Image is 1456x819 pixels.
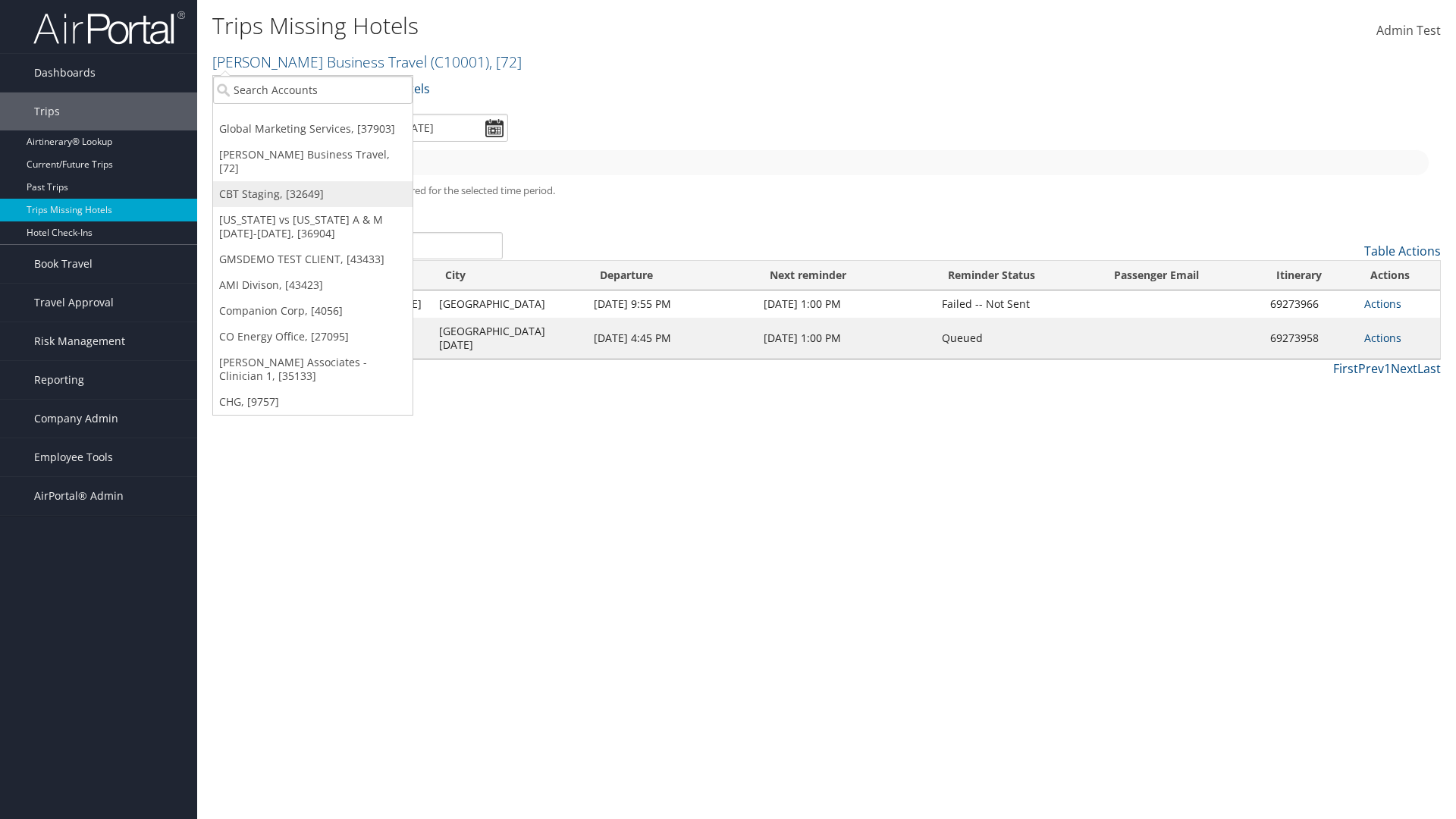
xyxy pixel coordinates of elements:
span: Trips [34,93,60,130]
span: ( C10001 ) [431,52,489,72]
p: Filter: [212,80,1031,99]
th: Next reminder [756,261,934,290]
a: 1 [1384,360,1391,377]
input: [DATE] - [DATE] [349,114,508,142]
a: [PERSON_NAME] Associates - Clinician 1, [35133] [213,350,413,389]
th: Passenger Email: activate to sort column ascending [1100,261,1263,290]
th: Reminder Status [934,261,1100,290]
span: Risk Management [34,322,125,360]
th: Actions [1357,261,1440,290]
td: [GEOGRAPHIC_DATA] [431,290,585,318]
a: Prev [1358,360,1384,377]
a: Table Actions [1364,243,1441,259]
th: Itinerary [1263,261,1357,290]
td: [DATE] 4:45 PM [586,318,756,359]
a: Admin Test [1376,8,1441,55]
span: , [ 72 ] [489,52,522,72]
a: Next [1391,360,1417,377]
th: City: activate to sort column ascending [431,261,585,290]
img: airportal-logo.png [33,10,185,45]
span: AirPortal® Admin [34,477,124,515]
td: [GEOGRAPHIC_DATA][DATE] [431,318,585,359]
span: Travel Approval [34,284,114,322]
td: [DATE] 1:00 PM [756,290,934,318]
a: [PERSON_NAME] Business Travel, [72] [213,142,413,181]
span: Dashboards [34,54,96,92]
span: Admin Test [1376,22,1441,39]
td: 69273958 [1263,318,1357,359]
th: Departure: activate to sort column ascending [586,261,756,290]
a: Last [1417,360,1441,377]
a: Companion Corp, [4056] [213,298,413,324]
a: GMSDEMO TEST CLIENT, [43433] [213,246,413,272]
a: CBT Staging, [32649] [213,181,413,207]
a: Actions [1364,297,1401,311]
span: Employee Tools [34,438,113,476]
span: Company Admin [34,400,118,438]
span: Book Travel [34,245,93,283]
td: [DATE] 1:00 PM [756,318,934,359]
a: [PERSON_NAME] Business Travel [212,52,522,72]
a: CO Energy Office, [27095] [213,324,413,350]
h5: * progress bar represents overnights covered for the selected time period. [224,184,1429,198]
h1: Trips Missing Hotels [212,10,1031,42]
a: Actions [1364,331,1401,345]
td: 69273966 [1263,290,1357,318]
a: AMI Divison, [43423] [213,272,413,298]
td: Queued [934,318,1100,359]
a: [US_STATE] vs [US_STATE] A & M [DATE]-[DATE], [36904] [213,207,413,246]
td: Failed -- Not Sent [934,290,1100,318]
span: Reporting [34,361,84,399]
a: CHG, [9757] [213,389,413,415]
a: First [1333,360,1358,377]
td: [DATE] 9:55 PM [586,290,756,318]
input: Search Accounts [213,76,413,104]
a: Global Marketing Services, [37903] [213,116,413,142]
